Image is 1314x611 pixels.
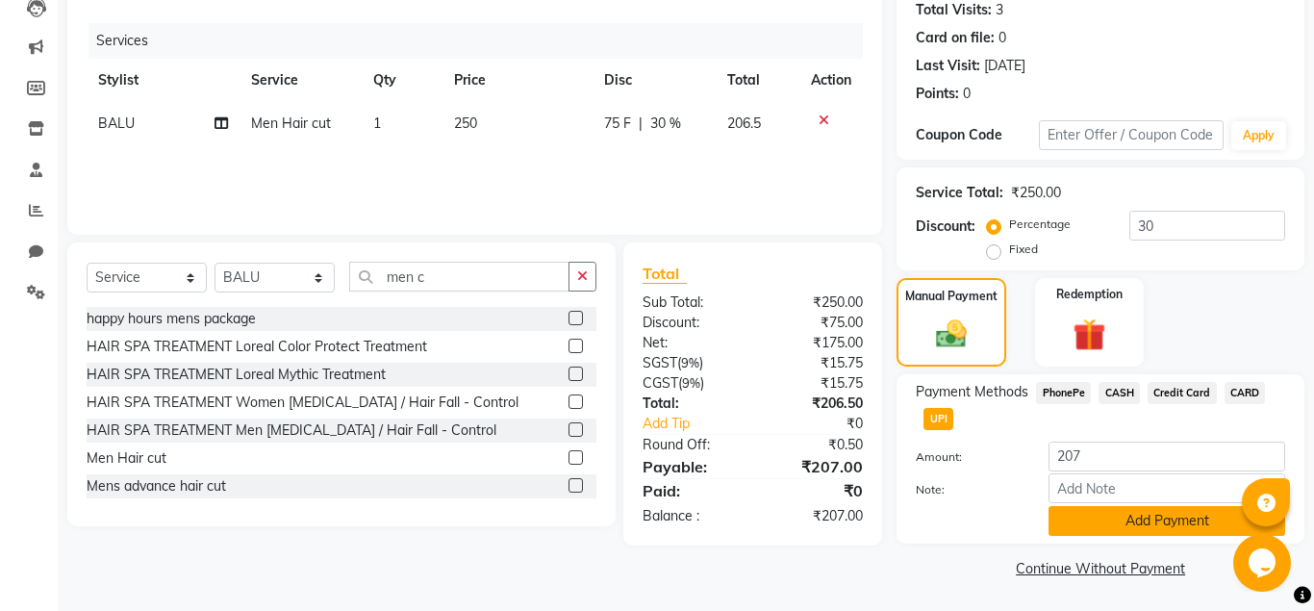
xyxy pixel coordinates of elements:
[628,455,753,478] div: Payable:
[681,355,699,370] span: 9%
[1011,183,1061,203] div: ₹250.00
[1099,382,1140,404] span: CASH
[1039,120,1224,150] input: Enter Offer / Coupon Code
[773,414,877,434] div: ₹0
[87,420,496,441] div: HAIR SPA TREATMENT Men [MEDICAL_DATA] / Hair Fall - Control
[593,59,715,102] th: Disc
[643,354,677,371] span: SGST
[923,408,953,430] span: UPI
[442,59,593,102] th: Price
[916,84,959,104] div: Points:
[916,28,995,48] div: Card on file:
[1009,216,1071,233] label: Percentage
[628,313,753,333] div: Discount:
[362,59,442,102] th: Qty
[1049,473,1285,503] input: Add Note
[1036,382,1091,404] span: PhonePe
[753,333,878,353] div: ₹175.00
[643,264,687,284] span: Total
[1049,442,1285,471] input: Amount
[753,394,878,414] div: ₹206.50
[716,59,800,102] th: Total
[87,393,518,413] div: HAIR SPA TREATMENT Women [MEDICAL_DATA] / Hair Fall - Control
[1009,241,1038,258] label: Fixed
[1225,382,1266,404] span: CARD
[88,23,877,59] div: Services
[1148,382,1217,404] span: Credit Card
[963,84,971,104] div: 0
[753,353,878,373] div: ₹15.75
[251,115,331,132] span: Men Hair cut
[998,28,1006,48] div: 0
[628,435,753,455] div: Round Off:
[628,479,753,502] div: Paid:
[753,506,878,526] div: ₹207.00
[87,59,240,102] th: Stylist
[1233,534,1295,592] iframe: chat widget
[682,375,700,391] span: 9%
[753,435,878,455] div: ₹0.50
[628,394,753,414] div: Total:
[1231,121,1286,150] button: Apply
[650,114,681,134] span: 30 %
[454,115,477,132] span: 250
[727,115,761,132] span: 206.5
[604,114,631,134] span: 75 F
[753,455,878,478] div: ₹207.00
[926,317,976,352] img: _cash.svg
[1056,286,1123,303] label: Redemption
[901,481,1034,498] label: Note:
[87,365,386,385] div: HAIR SPA TREATMENT Loreal Mythic Treatment
[628,333,753,353] div: Net:
[639,114,643,134] span: |
[628,353,753,373] div: ( )
[628,373,753,394] div: ( )
[373,115,381,132] span: 1
[753,313,878,333] div: ₹75.00
[628,506,753,526] div: Balance :
[900,559,1301,579] a: Continue Without Payment
[87,448,166,469] div: Men Hair cut
[916,56,980,76] div: Last Visit:
[905,288,998,305] label: Manual Payment
[240,59,362,102] th: Service
[753,293,878,313] div: ₹250.00
[799,59,863,102] th: Action
[916,125,1039,145] div: Coupon Code
[628,293,753,313] div: Sub Total:
[98,115,135,132] span: BALU
[753,479,878,502] div: ₹0
[349,262,569,292] input: Search or Scan
[984,56,1025,76] div: [DATE]
[916,216,975,237] div: Discount:
[1063,315,1116,355] img: _gift.svg
[1049,506,1285,536] button: Add Payment
[628,414,773,434] a: Add Tip
[87,476,226,496] div: Mens advance hair cut
[753,373,878,394] div: ₹15.75
[87,309,256,329] div: happy hours mens package
[916,382,1028,402] span: Payment Methods
[643,374,678,392] span: CGST
[916,183,1003,203] div: Service Total:
[901,448,1034,466] label: Amount:
[87,337,427,357] div: HAIR SPA TREATMENT Loreal Color Protect Treatment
